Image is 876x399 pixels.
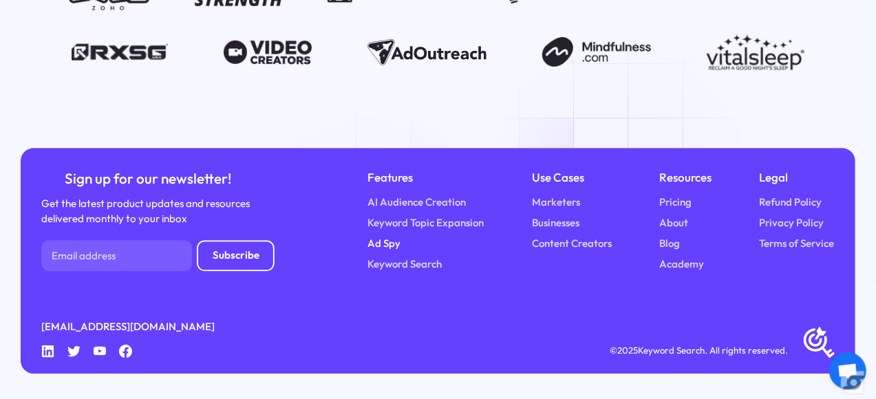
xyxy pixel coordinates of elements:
[72,34,167,70] img: RXSG
[760,215,824,231] a: Privacy Policy
[617,345,638,356] span: 2025
[368,215,484,231] a: Keyword Topic Expansion
[610,343,788,358] div: © Keyword Search. All rights reserved.
[659,195,692,211] a: Pricing
[41,240,275,271] form: Newsletter Form
[367,34,487,70] img: Ad Outreach
[532,195,580,211] a: Marketers
[659,169,712,186] div: Resources
[368,169,484,186] div: Features
[829,352,866,389] a: Open chat
[760,236,835,252] a: Terms of Service
[659,215,688,231] a: About
[532,215,579,231] a: Businesses
[532,169,612,186] div: Use Cases
[707,34,804,70] img: Vitalsleep
[368,195,467,211] a: AI Audience Creation
[224,34,312,70] img: Video Creators
[532,236,612,252] a: Content Creators
[41,196,254,227] div: Get the latest product updates and resources delivered monthly to your inbox
[41,240,191,271] input: Email address
[197,240,275,271] input: Subscribe
[368,236,401,252] a: Ad Spy
[760,195,822,211] a: Refund Policy
[368,257,442,272] a: Keyword Search
[41,169,254,188] div: Sign up for our newsletter!
[542,34,651,70] img: Mindfulness.com
[41,319,215,335] a: [EMAIL_ADDRESS][DOMAIN_NAME]
[760,169,835,186] div: Legal
[659,236,680,252] a: Blog
[659,257,704,272] a: Academy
